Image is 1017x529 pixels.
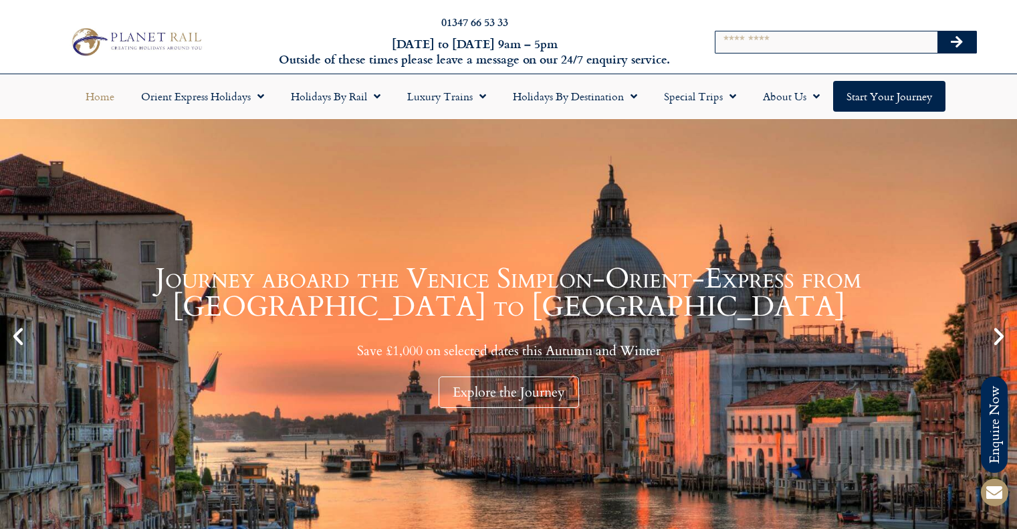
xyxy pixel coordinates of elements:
[394,81,499,112] a: Luxury Trains
[988,325,1010,348] div: Next slide
[441,14,508,29] a: 01347 66 53 33
[128,81,277,112] a: Orient Express Holidays
[275,36,675,68] h6: [DATE] to [DATE] 9am – 5pm Outside of these times please leave a message on our 24/7 enquiry serv...
[33,342,984,359] p: Save £1,000 on selected dates this Autumn and Winter
[499,81,651,112] a: Holidays by Destination
[651,81,750,112] a: Special Trips
[277,81,394,112] a: Holidays by Rail
[7,81,1010,112] nav: Menu
[833,81,945,112] a: Start your Journey
[66,25,205,59] img: Planet Rail Train Holidays Logo
[7,325,29,348] div: Previous slide
[937,31,976,53] button: Search
[750,81,833,112] a: About Us
[33,265,984,321] h1: Journey aboard the Venice Simplon-Orient-Express from [GEOGRAPHIC_DATA] to [GEOGRAPHIC_DATA]
[72,81,128,112] a: Home
[439,377,579,408] div: Explore the Journey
